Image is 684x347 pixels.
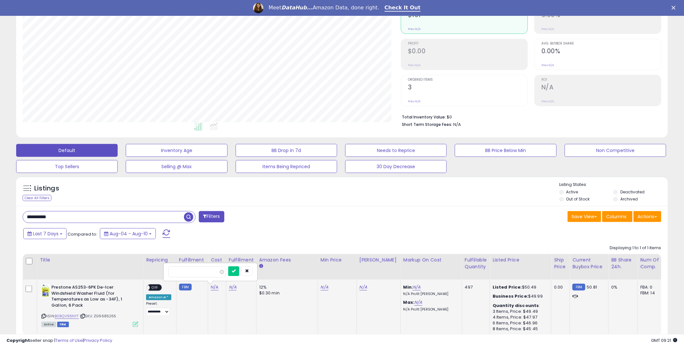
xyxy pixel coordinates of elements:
span: Profit [408,42,528,46]
button: Default [16,144,118,157]
a: N/A [359,284,367,291]
a: N/A [414,299,422,306]
strong: Copyright [6,337,30,343]
div: Meet Amazon Data, done right. [269,5,379,11]
label: Deactivated [620,189,645,195]
button: Inventory Age [126,144,227,157]
span: 50.81 [587,284,597,290]
button: Aug-04 - Aug-10 [100,228,156,239]
img: 41ekfsv25JL._SL40_.jpg [41,284,50,297]
b: Total Inventory Value: [402,114,446,120]
label: Active [566,189,578,195]
b: Short Term Storage Fees: [402,122,452,127]
div: 0.00 [554,284,565,290]
h2: 0.00% [541,47,661,56]
button: Top Sellers [16,160,118,173]
div: 0% [611,284,633,290]
div: [PERSON_NAME] [359,257,398,263]
div: Clear All Filters [23,195,51,201]
div: Displaying 1 to 1 of 1 items [610,245,661,251]
span: Compared to: [68,231,97,237]
span: OFF [150,285,160,291]
small: Prev: N/A [541,99,554,103]
div: FBA: 0 [640,284,662,290]
label: Out of Stock [566,196,590,202]
div: Preset: [146,301,171,316]
div: Current Buybox Price [572,257,606,270]
a: Check It Out [385,5,421,12]
h5: Listings [34,184,59,193]
span: FBM [57,322,69,327]
div: ASIN: [41,284,138,326]
span: ROI [541,78,661,82]
div: Num of Comp. [640,257,664,270]
div: BB Share 24h. [611,257,635,270]
a: B08QV96NYT [55,313,79,319]
b: Max: [403,299,415,305]
h2: $0.00 [408,47,528,56]
div: Listed Price [493,257,549,263]
span: All listings currently available for purchase on Amazon [41,322,56,327]
button: Save View [568,211,601,222]
th: The percentage added to the cost of goods (COGS) that forms the calculator for Min & Max prices. [401,254,462,280]
button: Filters [199,211,224,222]
div: Repricing [146,257,174,263]
div: $50.49 [493,284,546,290]
span: Ordered Items [408,78,528,82]
button: Non Competitive [565,144,666,157]
h2: 3 [408,84,528,92]
button: Last 7 Days [23,228,67,239]
small: Prev: N/A [408,99,421,103]
p: N/A Profit [PERSON_NAME] [403,292,457,296]
small: Amazon Fees. [259,263,263,269]
button: BB Drop in 7d [236,144,337,157]
h2: N/A [541,84,661,92]
div: seller snap | | [6,338,112,344]
span: Columns [606,213,627,220]
small: Prev: N/A [541,63,554,67]
div: Amazon Fees [259,257,315,263]
div: Ship Price [554,257,567,270]
span: N/A [453,121,461,128]
button: 30 Day Decrease [345,160,447,173]
span: Aug-04 - Aug-10 [110,230,148,237]
b: Listed Price: [493,284,522,290]
div: Title [40,257,141,263]
small: Prev: N/A [408,27,421,31]
button: Columns [602,211,633,222]
small: Prev: N/A [408,63,421,67]
a: N/A [413,284,421,291]
b: Min: [403,284,413,290]
div: Fulfillable Quantity [465,257,487,270]
b: Business Price: [493,293,528,299]
b: Quantity discounts [493,302,539,309]
div: : [493,303,546,309]
i: DataHub... [282,5,313,11]
a: N/A [229,284,237,291]
b: Prestone AS253-6PK De-Icer Windshield Washer Fluid (for Temperatures as Low as -34F), 1 Gallon, 6... [51,284,130,310]
button: Selling @ Max [126,160,227,173]
button: Actions [634,211,661,222]
label: Archived [620,196,638,202]
small: Prev: N/A [541,27,554,31]
div: Min Price [321,257,354,263]
p: N/A Profit [PERSON_NAME] [403,307,457,312]
span: 2025-08-18 09:21 GMT [651,337,678,343]
img: Profile image for Georgie [253,3,263,13]
div: Markup on Cost [403,257,459,263]
span: Avg. Buybox Share [541,42,661,46]
div: $49.99 [493,293,546,299]
div: 3 Items, Price: $49.49 [493,309,546,314]
div: Cost [211,257,223,263]
a: N/A [211,284,219,291]
div: 12% [259,284,313,290]
button: BB Price Below Min [455,144,556,157]
div: 497 [465,284,485,290]
small: FBM [179,284,192,291]
a: Privacy Policy [84,337,112,343]
a: N/A [321,284,328,291]
a: Terms of Use [55,337,83,343]
div: Fulfillment Cost [229,257,254,270]
span: Last 7 Days [33,230,59,237]
div: Close [672,6,678,10]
